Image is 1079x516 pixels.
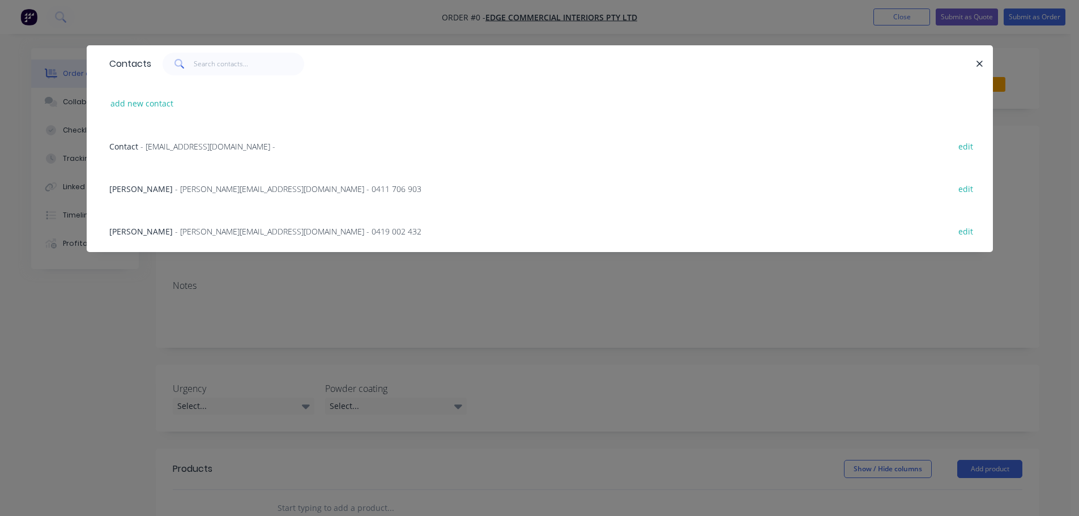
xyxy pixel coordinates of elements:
[953,181,979,196] button: edit
[104,46,151,82] div: Contacts
[194,53,304,75] input: Search contacts...
[953,138,979,153] button: edit
[175,226,421,237] span: - [PERSON_NAME][EMAIL_ADDRESS][DOMAIN_NAME] - 0419 002 432
[109,226,173,237] span: [PERSON_NAME]
[109,141,138,152] span: Contact
[109,184,173,194] span: [PERSON_NAME]
[175,184,421,194] span: - [PERSON_NAME][EMAIL_ADDRESS][DOMAIN_NAME] - 0411 706 903
[140,141,275,152] span: - [EMAIL_ADDRESS][DOMAIN_NAME] -
[105,96,180,111] button: add new contact
[953,223,979,238] button: edit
